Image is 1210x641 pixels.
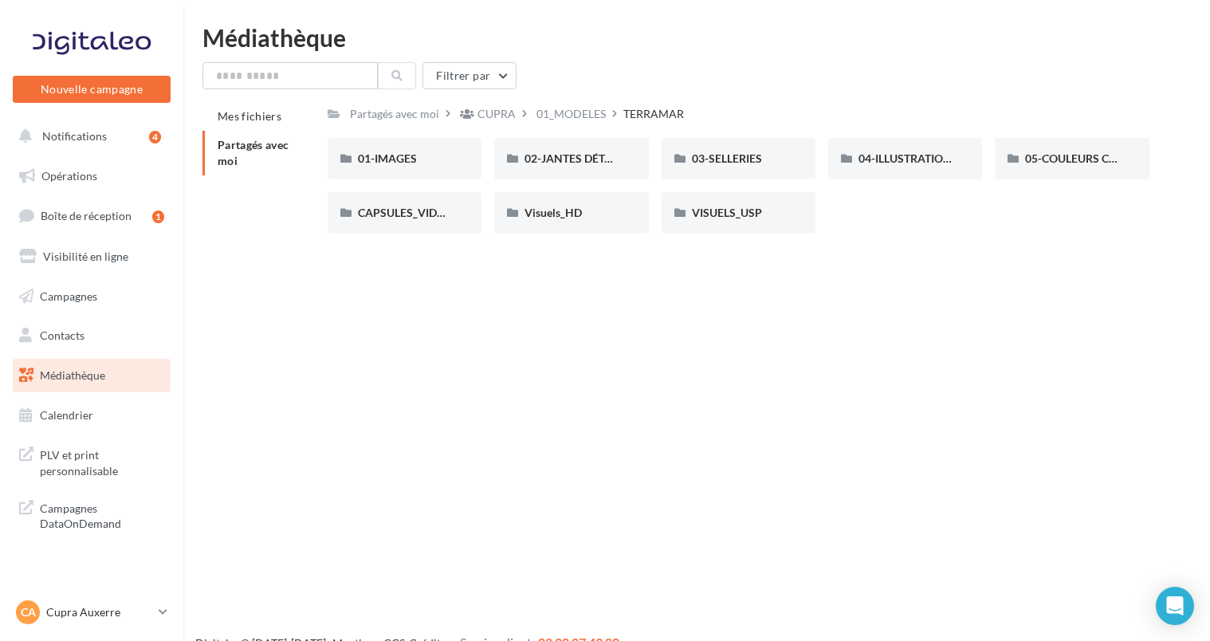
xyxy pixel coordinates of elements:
div: 1 [152,210,164,223]
a: Campagnes [10,280,174,313]
span: Boîte de réception [41,209,132,222]
span: Visibilité en ligne [43,250,128,263]
div: CUPRA [477,106,516,122]
span: 05-COULEURS CARROSSERIES [1025,151,1182,165]
a: Campagnes DataOnDemand [10,491,174,538]
span: PLV et print personnalisable [40,444,164,478]
button: Notifications 4 [10,120,167,153]
div: TERRAMAR [623,106,684,122]
a: Calendrier [10,399,174,432]
p: Cupra Auxerre [46,604,152,620]
button: Filtrer par [422,62,517,89]
span: VISUELS_USP [692,206,762,219]
span: Opérations [41,169,97,183]
span: 01-IMAGES [358,151,417,165]
span: Contacts [40,328,84,342]
span: 03-SELLERIES [692,151,762,165]
span: Médiathèque [40,368,105,382]
a: Visibilité en ligne [10,240,174,273]
div: Open Intercom Messenger [1156,587,1194,625]
a: Boîte de réception1 [10,199,174,233]
span: 04-ILLUSTRATIONS [858,151,958,165]
div: Partagés avec moi [350,106,439,122]
a: PLV et print personnalisable [10,438,174,485]
span: Campagnes [40,289,97,302]
div: Médiathèque [202,26,1191,49]
a: CA Cupra Auxerre [13,597,171,627]
a: Opérations [10,159,174,193]
div: 01_MODELES [536,106,606,122]
span: Visuels_HD [524,206,582,219]
div: 4 [149,131,161,144]
span: Campagnes DataOnDemand [40,497,164,532]
span: Calendrier [40,408,93,422]
span: 02-JANTES DÉTOURÉES [524,151,647,165]
a: Médiathèque [10,359,174,392]
span: CA [21,604,36,620]
span: Mes fichiers [218,109,281,123]
a: Contacts [10,319,174,352]
button: Nouvelle campagne [13,76,171,103]
span: CAPSULES_VIDÉO [358,206,452,219]
span: Notifications [42,129,107,143]
span: Partagés avec moi [218,138,289,167]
